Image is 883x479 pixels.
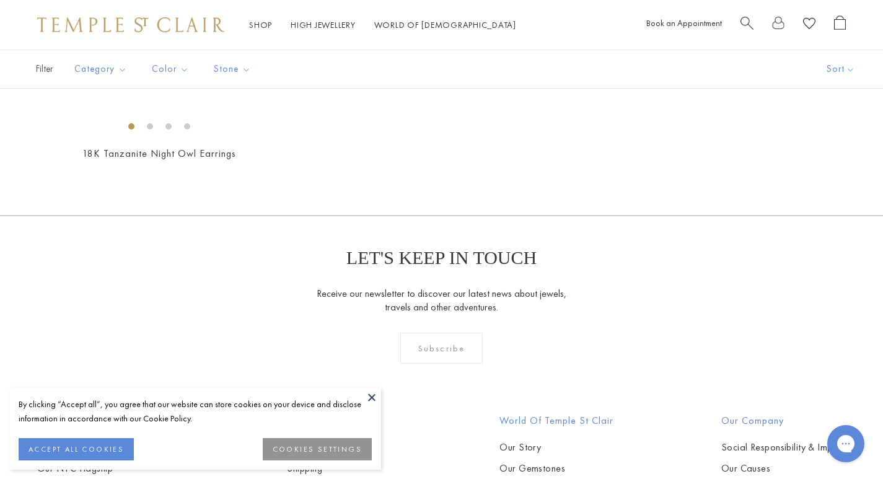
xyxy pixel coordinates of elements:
[208,61,260,77] span: Stone
[499,413,613,428] h2: World of Temple St Clair
[400,333,483,364] div: Subscribe
[740,15,753,35] a: Search
[374,19,516,30] a: World of [DEMOGRAPHIC_DATA]World of [DEMOGRAPHIC_DATA]
[316,287,567,314] p: Receive our newsletter to discover our latest news about jewels, travels and other adventures.
[721,413,846,428] h2: Our Company
[37,17,224,32] img: Temple St. Clair
[249,17,516,33] nav: Main navigation
[19,438,134,460] button: ACCEPT ALL COOKIES
[821,421,871,467] iframe: Gorgias live chat messenger
[721,441,846,454] a: Social Responsibility & Impact
[499,441,613,454] a: Our Story
[19,397,372,426] div: By clicking “Accept all”, you agree that our website can store cookies on your device and disclos...
[834,15,846,35] a: Open Shopping Bag
[721,462,846,475] a: Our Causes
[799,50,883,88] button: Show sort by
[499,462,613,475] a: Our Gemstones
[68,61,136,77] span: Category
[65,55,136,83] button: Category
[263,438,372,460] button: COOKIES SETTINGS
[291,19,356,30] a: High JewelleryHigh Jewellery
[646,17,722,29] a: Book an Appointment
[82,147,236,160] a: 18K Tanzanite Night Owl Earrings
[143,55,198,83] button: Color
[249,19,272,30] a: ShopShop
[803,15,815,35] a: View Wishlist
[346,247,537,268] p: LET'S KEEP IN TOUCH
[204,55,260,83] button: Stone
[146,61,198,77] span: Color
